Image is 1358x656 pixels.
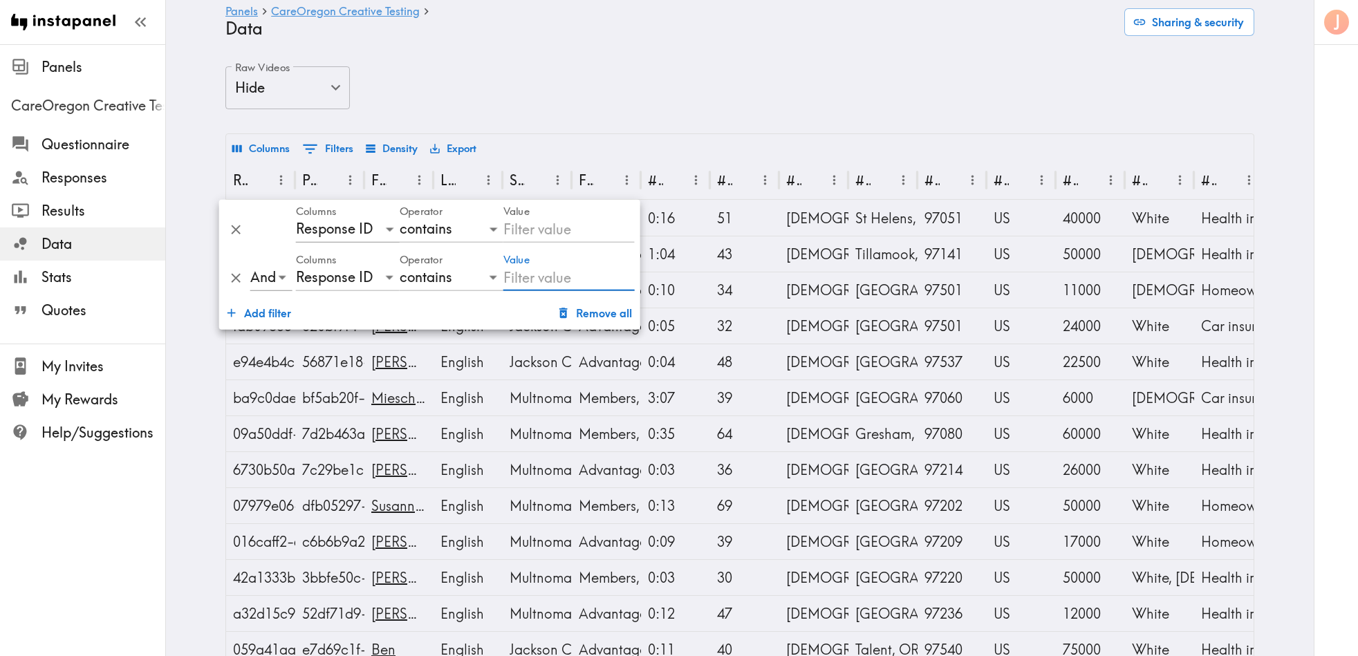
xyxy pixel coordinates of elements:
[1132,488,1187,523] div: White
[579,380,634,415] div: Members, Non-Advantage Members
[1201,488,1256,523] div: Homeowner's insurance, Car insurance, Health insurance
[510,524,565,559] div: Multnomah, Portland Metro Members - Fall into one of the following segments - Are a D-SNP and/or ...
[362,137,421,160] button: Density
[371,171,387,189] div: First Name
[503,216,635,243] input: Filter value
[1063,560,1118,595] div: 50000
[1201,596,1256,631] div: Health insurance, Car insurance
[400,264,503,290] div: contains
[1238,169,1260,191] button: Menu
[457,169,478,191] button: Sort
[233,596,288,631] div: a32d15c9-a51d-438c-a742-8a0c6a55f523
[339,169,361,191] button: Menu
[1323,8,1350,36] button: J
[302,171,317,189] div: Panelist ID
[824,169,845,191] button: Menu
[786,200,841,236] div: Female
[994,272,1049,308] div: US
[503,204,530,219] label: Value
[855,416,911,451] div: Gresham, OR 97080, USA
[1079,169,1101,191] button: Sort
[648,596,703,631] div: 0:12
[296,264,400,290] div: Response ID
[1132,171,1147,189] div: #6 US-ONLY - What race(s) do you identify as?
[994,452,1049,487] div: US
[510,416,565,451] div: Multnomah, Portland Metro Members - Fall into one of the following segments - Are not a member of...
[510,344,565,379] div: Jackson County Members - Fall into one of the following segments - Are a D-SNP and/or CareOregon ...
[1063,524,1118,559] div: 17000
[994,560,1049,595] div: US
[924,200,980,236] div: 97051
[616,169,638,191] button: Menu
[579,488,634,523] div: Members, Non-Advantage Members, Non-Members
[855,171,871,189] div: #4 COUNTRY & POSTCODE/ZIP (Location)
[225,66,350,109] div: Hide
[717,560,772,595] div: 30
[41,423,165,442] span: Help/Suggestions
[371,569,484,586] a: Laurain
[855,308,911,344] div: Medford, OR 97501, USA
[41,135,165,154] span: Questionnaire
[440,380,496,415] div: English
[41,357,165,376] span: My Invites
[648,200,703,236] div: 0:16
[1201,272,1256,308] div: Homeowner's insurance, Car insurance, Health insurance
[924,452,980,487] div: 97214
[855,272,911,308] div: Medford, OR 97501, USA
[271,6,420,19] a: CareOregon Creative Testing
[994,488,1049,523] div: US
[579,171,594,189] div: Filters
[302,524,357,559] div: c6b6b9a2-8057-44ce-acc7-7fe6a5c43b34
[1063,488,1118,523] div: 50000
[440,488,496,523] div: English
[302,560,357,595] div: 3bbfe50c-7587-4222-b12d-256f0e4aa4fd
[302,488,357,523] div: dfb05297-66fa-499a-bf49-b28560919bad
[648,524,703,559] div: 0:09
[225,267,248,290] button: Delete
[717,524,772,559] div: 39
[1201,560,1256,595] div: Health insurance, Car insurance
[526,169,548,191] button: Sort
[11,96,165,115] div: CareOregon Creative Testing
[595,169,617,191] button: Sort
[717,171,732,189] div: #2 What is your age?
[1132,200,1187,236] div: White
[233,171,248,189] div: Response ID
[1124,8,1254,36] button: Sharing & security
[1132,344,1187,379] div: White
[233,380,288,415] div: ba9c0dae-e83a-4311-a350-af015a914318
[503,264,635,290] input: Filter value
[219,200,640,330] div: Show filters
[579,524,634,559] div: Advantage Members, Members
[648,272,703,308] div: 0:10
[855,560,911,595] div: Portland, OR 97220, USA
[648,560,703,595] div: 0:03
[1063,236,1118,272] div: 50000
[400,204,443,219] label: Operator
[962,169,983,191] button: Menu
[1218,169,1239,191] button: Sort
[371,605,484,622] a: Shayna
[409,169,430,191] button: Menu
[1063,272,1118,308] div: 11000
[41,234,165,254] span: Data
[296,216,400,243] div: Response ID
[1063,452,1118,487] div: 26000
[855,452,911,487] div: Portland, OR 97214, USA
[270,169,292,191] button: Menu
[924,308,980,344] div: 97501
[250,264,292,290] div: Logic operator
[994,308,1049,344] div: US
[786,272,841,308] div: Female
[648,236,703,272] div: 1:04
[717,488,772,523] div: 69
[1132,308,1187,344] div: White
[717,308,772,344] div: 32
[855,596,911,631] div: Portland, OR 97236, USA
[440,524,496,559] div: English
[1063,344,1118,379] div: 22500
[1334,10,1341,35] span: J
[1132,596,1187,631] div: White
[440,416,496,451] div: English
[648,452,703,487] div: 0:03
